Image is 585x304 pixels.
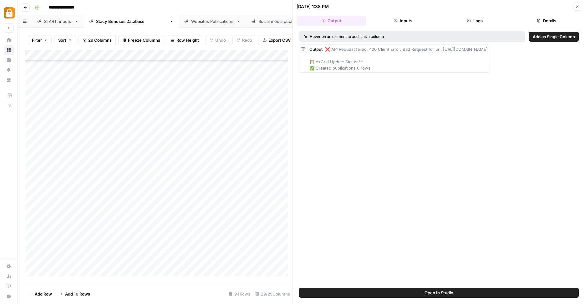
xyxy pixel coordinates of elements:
button: Workspace: Adzz [4,5,14,21]
span: Freeze Columns [128,37,160,43]
span: Add as Single Column [533,34,575,40]
button: 29 Columns [79,35,116,45]
button: Output [297,16,366,26]
span: Undo [215,37,226,43]
div: [DATE] 1:38 PM [297,3,329,10]
div: [PERSON_NAME] Bonuses Database [96,18,167,24]
button: Sort [54,35,76,45]
div: 94 Rows [226,289,253,299]
span: Sort [58,37,66,43]
a: Opportunities [4,65,14,75]
a: Your Data [4,75,14,85]
a: Usage [4,271,14,281]
a: Learning Hub [4,281,14,291]
button: Row Height [167,35,203,45]
div: Hover on an element to add it as a column [304,34,452,39]
span: 29 Columns [88,37,112,43]
a: Settings [4,261,14,271]
a: Websites Publications [179,15,246,28]
span: Add 10 Rows [65,291,90,297]
a: START: inputs [32,15,84,28]
a: [PERSON_NAME] Bonuses Database [84,15,179,28]
a: Insights [4,55,14,65]
button: Help + Support [4,291,14,301]
button: Redo [232,35,256,45]
button: Logs [440,16,510,26]
a: Social media publications [246,15,320,28]
a: Home [4,35,14,45]
button: Add 10 Rows [56,289,94,299]
button: Add Row [25,289,56,299]
button: Filter [28,35,52,45]
div: START: inputs [44,18,72,24]
button: Details [512,16,582,26]
img: Adzz Logo [4,7,15,18]
span: Row Height [176,37,199,43]
span: Redo [242,37,252,43]
button: Inputs [369,16,438,26]
button: Export CSV [259,35,295,45]
span: Open In Studio [425,290,453,296]
span: Output [309,47,323,52]
button: Open In Studio [299,288,579,298]
a: Browse [4,45,14,55]
span: Add Row [35,291,52,297]
span: ❌ API Request failed: 400 Client Error: Bad Request for url: [URL][DOMAIN_NAME] 📋 **Grid Update S... [309,47,488,71]
div: Websites Publications [191,18,234,24]
span: Export CSV [268,37,291,43]
button: Freeze Columns [118,35,164,45]
button: Add as Single Column [529,32,579,42]
div: 29/29 Columns [253,289,292,299]
button: Undo [206,35,230,45]
span: Filter [32,37,42,43]
div: Social media publications [258,18,308,24]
